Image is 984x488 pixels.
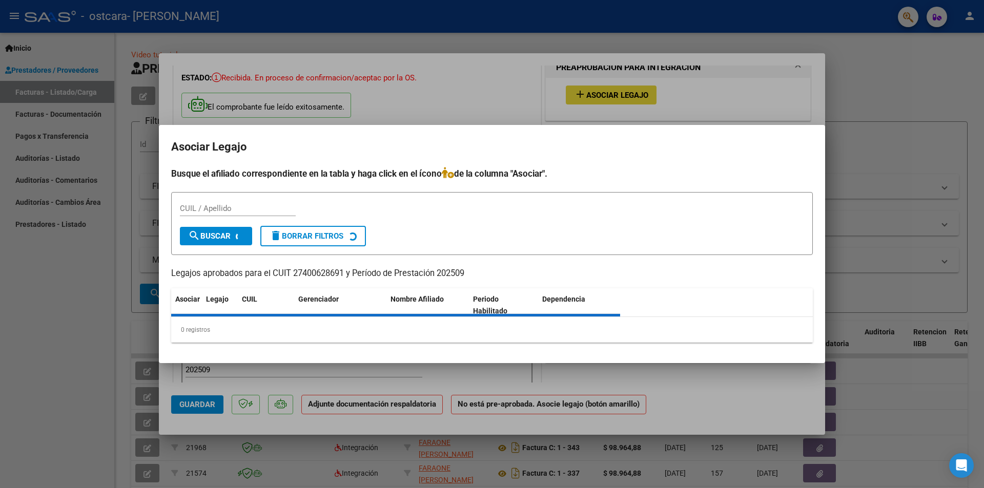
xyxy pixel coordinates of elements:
[270,229,282,242] mat-icon: delete
[260,226,366,246] button: Borrar Filtros
[188,229,200,242] mat-icon: search
[171,288,202,322] datatable-header-cell: Asociar
[175,295,200,303] span: Asociar
[949,453,974,478] div: Open Intercom Messenger
[188,231,231,241] span: Buscar
[294,288,386,322] datatable-header-cell: Gerenciador
[202,288,238,322] datatable-header-cell: Legajo
[171,167,813,180] h4: Busque el afiliado correspondiente en la tabla y haga click en el ícono de la columna "Asociar".
[391,295,444,303] span: Nombre Afiliado
[238,288,294,322] datatable-header-cell: CUIL
[242,295,257,303] span: CUIL
[171,137,813,157] h2: Asociar Legajo
[542,295,585,303] span: Dependencia
[298,295,339,303] span: Gerenciador
[171,317,813,343] div: 0 registros
[538,288,621,322] datatable-header-cell: Dependencia
[469,288,538,322] datatable-header-cell: Periodo Habilitado
[270,231,343,241] span: Borrar Filtros
[206,295,229,303] span: Legajo
[180,227,252,245] button: Buscar
[386,288,469,322] datatable-header-cell: Nombre Afiliado
[473,295,507,315] span: Periodo Habilitado
[171,267,813,280] p: Legajos aprobados para el CUIT 27400628691 y Período de Prestación 202509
